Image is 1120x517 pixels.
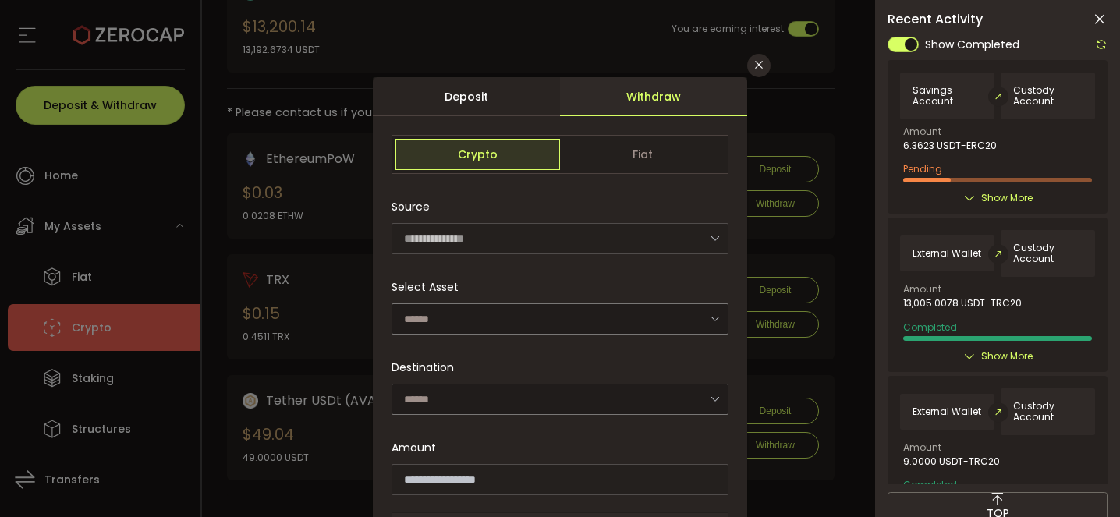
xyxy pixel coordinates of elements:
[1042,442,1120,517] iframe: Chat Widget
[1013,243,1083,264] span: Custody Account
[1013,85,1083,107] span: Custody Account
[560,139,725,170] span: Fiat
[903,320,957,334] span: Completed
[1013,401,1083,423] span: Custody Account
[903,456,1000,467] span: 9.0000 USDT-TRC20
[925,37,1019,53] span: Show Completed
[913,248,981,259] span: External Wallet
[560,77,747,116] div: Withdraw
[903,443,941,452] span: Amount
[903,140,997,151] span: 6.3623 USDT-ERC20
[392,279,468,295] label: Select Asset
[903,127,941,136] span: Amount
[903,285,941,294] span: Amount
[747,54,771,77] button: Close
[981,190,1033,206] span: Show More
[392,191,430,222] span: Source
[392,359,454,375] span: Destination
[903,162,942,175] span: Pending
[373,77,560,116] div: Deposit
[1042,442,1120,517] div: 聊天小组件
[903,298,1022,309] span: 13,005.0078 USDT-TRC20
[888,13,983,26] span: Recent Activity
[392,440,436,456] span: Amount
[913,406,981,417] span: External Wallet
[981,349,1033,364] span: Show More
[913,85,982,107] span: Savings Account
[903,478,957,491] span: Completed
[395,139,560,170] span: Crypto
